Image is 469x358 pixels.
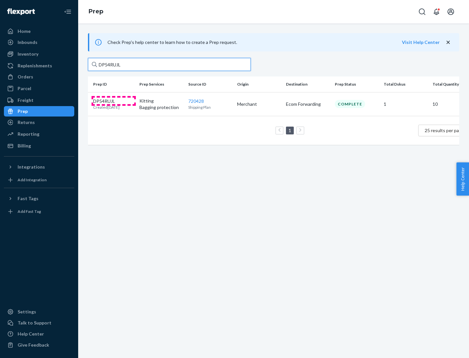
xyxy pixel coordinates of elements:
button: Fast Tags [4,193,74,204]
th: Origin [234,76,283,92]
a: Settings [4,307,74,317]
a: 720428 [188,98,204,104]
div: Give Feedback [18,342,49,348]
div: Fast Tags [18,195,38,202]
div: Reporting [18,131,39,137]
p: DP54RUJL [93,98,120,104]
a: Talk to Support [4,318,74,328]
div: Talk to Support [18,320,51,326]
th: Prep Services [137,76,186,92]
p: Ecom Forwarding [286,101,330,107]
th: Prep ID [88,76,137,92]
a: Inbounds [4,37,74,48]
a: Replenishments [4,61,74,71]
a: Orders [4,72,74,82]
th: Source ID [186,76,234,92]
p: Shipping Plan [188,104,232,110]
div: Inventory [18,51,38,57]
button: Open notifications [430,5,443,18]
span: 25 results per page [425,128,464,133]
input: Search prep jobs [88,58,251,71]
button: Give Feedback [4,340,74,350]
a: Reporting [4,129,74,139]
a: Add Fast Tag [4,206,74,217]
a: Home [4,26,74,36]
div: Home [18,28,31,34]
button: Open Search Box [416,5,429,18]
a: Parcel [4,83,74,94]
p: Merchant [237,101,281,107]
span: Check Prep's help center to learn how to create a Prep request. [107,39,237,45]
div: Add Integration [18,177,47,183]
a: Add Integration [4,175,74,185]
th: Total Dskus [381,76,430,92]
th: Destination [283,76,332,92]
button: Close Navigation [61,5,74,18]
p: 1 [384,101,427,107]
button: Open account menu [444,5,457,18]
div: Inbounds [18,39,37,46]
div: Settings [18,309,36,315]
div: Integrations [18,164,45,170]
a: Inventory [4,49,74,59]
div: Parcel [18,85,31,92]
a: Prep [89,8,103,15]
img: Flexport logo [7,8,35,15]
a: Help Center [4,329,74,339]
a: Returns [4,117,74,128]
div: Returns [18,119,35,126]
div: Freight [18,97,34,103]
a: Prep [4,106,74,117]
th: Prep Status [332,76,381,92]
p: Kitting [139,98,183,104]
button: close [445,39,451,46]
div: Add Fast Tag [18,209,41,214]
button: Integrations [4,162,74,172]
button: Visit Help Center [402,39,440,46]
ol: breadcrumbs [83,2,108,21]
div: Complete [335,100,365,108]
p: Bagging protection [139,104,183,111]
div: Replenishments [18,62,52,69]
a: Billing [4,141,74,151]
div: Help Center [18,331,44,337]
div: Orders [18,74,33,80]
div: Billing [18,143,31,149]
button: Help Center [456,162,469,196]
p: Created [DATE] [93,104,120,110]
a: Freight [4,95,74,105]
a: Page 1 is your current page [287,128,292,133]
div: Prep [18,108,28,115]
